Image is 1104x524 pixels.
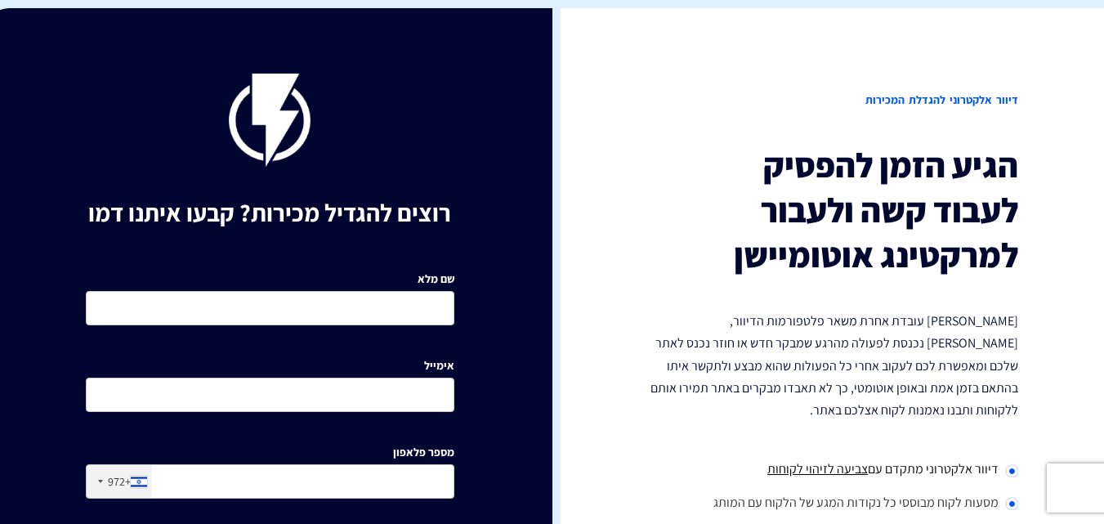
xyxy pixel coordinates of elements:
div: +972 [108,473,131,490]
label: אימייל [424,357,454,374]
div: Israel (‫ישראל‬‎): +972 [87,465,152,498]
span: דיוור אלקטרוני מתקדם עם [868,460,999,477]
h1: רוצים להגדיל מכירות? קבעו איתנו דמו [86,199,454,226]
h2: דיוור אלקטרוני להגדלת המכירות [650,74,1019,127]
img: flashy-black.png [229,74,311,167]
label: שם מלא [418,271,454,287]
label: מספר פלאפון [393,444,454,460]
span: צביעה לזיהוי לקוחות [767,460,868,477]
p: [PERSON_NAME] עובדת אחרת משאר פלטפורמות הדיוור, [PERSON_NAME] נכנסת לפעולה מהרגע שמבקר חדש או חוז... [650,310,1019,421]
li: מסעות לקוח מבוססי כל נקודות המגע של הלקוח עם המותג [650,487,1019,521]
h3: הגיע הזמן להפסיק לעבוד קשה ולעבור למרקטינג אוטומיישן [650,143,1019,277]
